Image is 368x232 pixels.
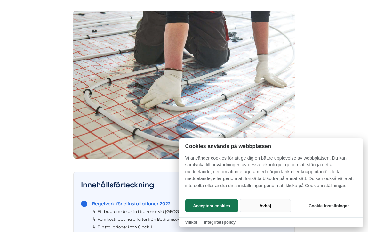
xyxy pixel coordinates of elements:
[240,199,291,212] button: Avböj
[185,220,198,225] a: Villkor
[301,199,357,212] button: Cookie-inställningar
[179,155,363,194] p: Vi använder cookies för att ge dig en bättre upplevelse av webbplatsen. Du kan samtycka till anvä...
[179,143,363,149] h2: Cookies används på webbplatsen
[204,220,236,225] a: Integritetspolicy
[185,199,238,212] button: Acceptera cookies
